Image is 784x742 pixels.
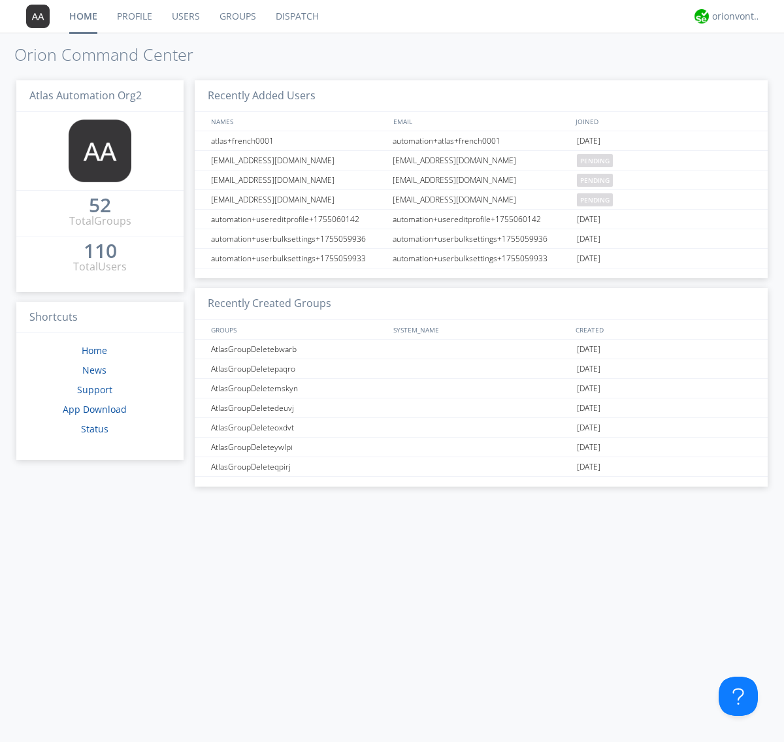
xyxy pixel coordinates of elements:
[208,151,389,170] div: [EMAIL_ADDRESS][DOMAIN_NAME]
[577,193,613,206] span: pending
[208,229,389,248] div: automation+userbulksettings+1755059936
[208,340,389,359] div: AtlasGroupDeletebwarb
[719,677,758,716] iframe: Toggle Customer Support
[84,244,117,259] a: 110
[577,229,600,249] span: [DATE]
[208,379,389,398] div: AtlasGroupDeletemskyn
[577,457,600,477] span: [DATE]
[389,229,574,248] div: automation+userbulksettings+1755059936
[195,249,768,268] a: automation+userbulksettings+1755059933automation+userbulksettings+1755059933[DATE]
[195,170,768,190] a: [EMAIL_ADDRESS][DOMAIN_NAME][EMAIL_ADDRESS][DOMAIN_NAME]pending
[63,403,127,415] a: App Download
[577,154,613,167] span: pending
[69,214,131,229] div: Total Groups
[195,340,768,359] a: AtlasGroupDeletebwarb[DATE]
[195,151,768,170] a: [EMAIL_ADDRESS][DOMAIN_NAME][EMAIL_ADDRESS][DOMAIN_NAME]pending
[577,379,600,398] span: [DATE]
[195,398,768,418] a: AtlasGroupDeletedeuvj[DATE]
[390,112,572,131] div: EMAIL
[208,131,389,150] div: atlas+french0001
[195,210,768,229] a: automation+usereditprofile+1755060142automation+usereditprofile+1755060142[DATE]
[195,457,768,477] a: AtlasGroupDeleteqpirj[DATE]
[577,210,600,229] span: [DATE]
[389,131,574,150] div: automation+atlas+french0001
[195,438,768,457] a: AtlasGroupDeleteywlpi[DATE]
[208,190,389,209] div: [EMAIL_ADDRESS][DOMAIN_NAME]
[389,210,574,229] div: automation+usereditprofile+1755060142
[195,229,768,249] a: automation+userbulksettings+1755059936automation+userbulksettings+1755059936[DATE]
[577,418,600,438] span: [DATE]
[77,383,112,396] a: Support
[389,151,574,170] div: [EMAIL_ADDRESS][DOMAIN_NAME]
[208,398,389,417] div: AtlasGroupDeletedeuvj
[89,199,111,212] div: 52
[195,379,768,398] a: AtlasGroupDeletemskyn[DATE]
[208,170,389,189] div: [EMAIL_ADDRESS][DOMAIN_NAME]
[84,244,117,257] div: 110
[577,359,600,379] span: [DATE]
[712,10,761,23] div: orionvontas+atlas+automation+org2
[195,131,768,151] a: atlas+french0001automation+atlas+french0001[DATE]
[694,9,709,24] img: 29d36aed6fa347d5a1537e7736e6aa13
[577,131,600,151] span: [DATE]
[208,457,389,476] div: AtlasGroupDeleteqpirj
[577,340,600,359] span: [DATE]
[572,112,755,131] div: JOINED
[577,438,600,457] span: [DATE]
[390,320,572,339] div: SYSTEM_NAME
[73,259,127,274] div: Total Users
[208,418,389,437] div: AtlasGroupDeleteoxdvt
[389,190,574,209] div: [EMAIL_ADDRESS][DOMAIN_NAME]
[208,359,389,378] div: AtlasGroupDeletepaqro
[195,288,768,320] h3: Recently Created Groups
[195,418,768,438] a: AtlasGroupDeleteoxdvt[DATE]
[195,80,768,112] h3: Recently Added Users
[208,438,389,457] div: AtlasGroupDeleteywlpi
[195,359,768,379] a: AtlasGroupDeletepaqro[DATE]
[16,302,184,334] h3: Shortcuts
[89,199,111,214] a: 52
[195,190,768,210] a: [EMAIL_ADDRESS][DOMAIN_NAME][EMAIL_ADDRESS][DOMAIN_NAME]pending
[26,5,50,28] img: 373638.png
[208,249,389,268] div: automation+userbulksettings+1755059933
[208,320,387,339] div: GROUPS
[208,112,387,131] div: NAMES
[81,423,108,435] a: Status
[208,210,389,229] div: automation+usereditprofile+1755060142
[572,320,755,339] div: CREATED
[577,398,600,418] span: [DATE]
[389,249,574,268] div: automation+userbulksettings+1755059933
[69,120,131,182] img: 373638.png
[389,170,574,189] div: [EMAIL_ADDRESS][DOMAIN_NAME]
[82,364,106,376] a: News
[577,249,600,268] span: [DATE]
[29,88,142,103] span: Atlas Automation Org2
[577,174,613,187] span: pending
[82,344,107,357] a: Home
